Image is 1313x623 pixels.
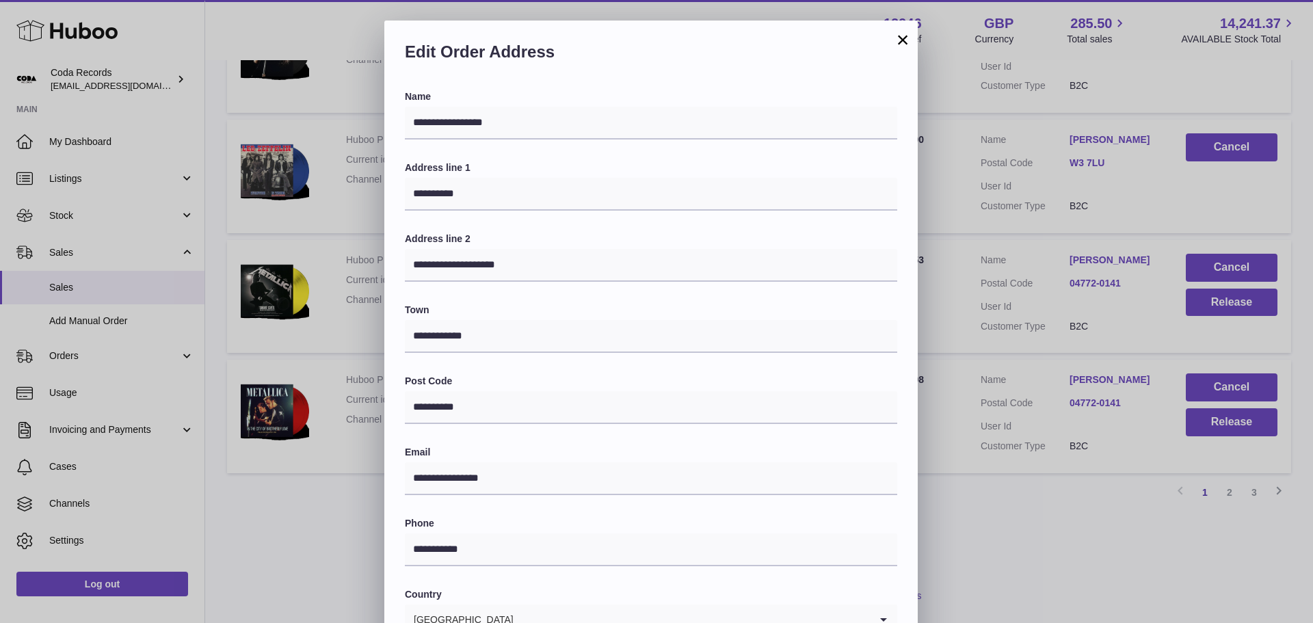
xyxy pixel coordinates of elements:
h2: Edit Order Address [405,41,897,70]
label: Town [405,304,897,317]
label: Post Code [405,375,897,388]
button: × [894,31,911,48]
label: Address line 2 [405,233,897,246]
label: Phone [405,517,897,530]
label: Email [405,446,897,459]
label: Name [405,90,897,103]
label: Country [405,588,897,601]
label: Address line 1 [405,161,897,174]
